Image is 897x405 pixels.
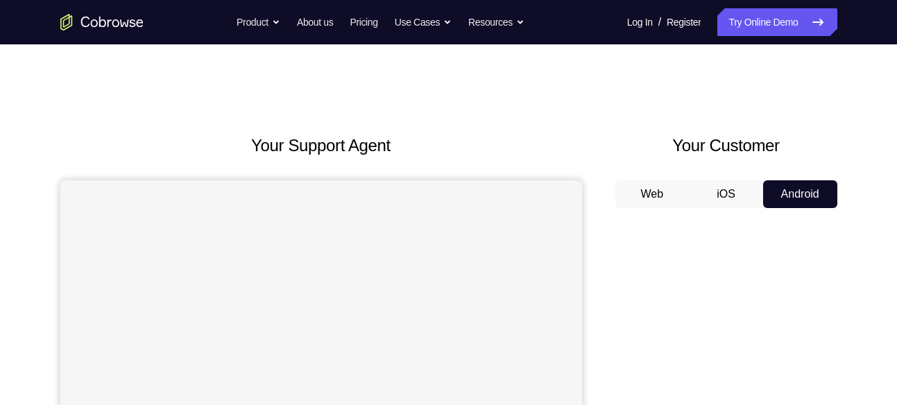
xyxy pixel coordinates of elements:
a: Log In [627,8,653,36]
span: / [658,14,661,31]
button: Use Cases [395,8,452,36]
button: Product [237,8,280,36]
a: Pricing [350,8,377,36]
button: Resources [468,8,524,36]
a: Try Online Demo [717,8,837,36]
button: Android [763,180,837,208]
button: iOS [689,180,763,208]
a: About us [297,8,333,36]
a: Register [667,8,701,36]
h2: Your Customer [615,133,837,158]
button: Web [615,180,690,208]
a: Go to the home page [60,14,144,31]
h2: Your Support Agent [60,133,582,158]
